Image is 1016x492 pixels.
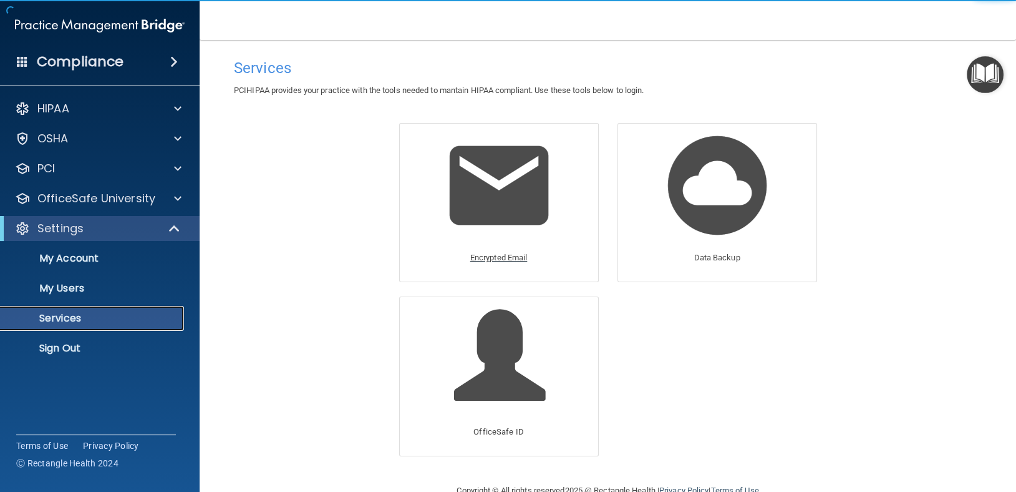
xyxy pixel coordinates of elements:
p: Services [8,312,178,325]
a: OfficeSafe University [15,191,181,206]
a: OfficeSafe ID [399,297,599,456]
p: Settings [37,221,84,236]
img: PMB logo [15,13,185,38]
img: Encrypted Email [440,126,558,245]
a: Encrypted Email Encrypted Email [399,123,599,282]
button: Open Resource Center [967,56,1004,93]
p: Data Backup [694,250,740,265]
p: PCI [37,161,55,176]
p: My Account [8,252,178,265]
p: HIPAA [37,101,69,116]
p: Encrypted Email [470,250,528,265]
p: OfficeSafe ID [473,425,523,440]
p: OfficeSafe University [37,191,155,206]
a: OSHA [15,131,181,146]
a: PCI [15,161,181,176]
iframe: Drift Widget Chat Controller [801,404,1001,453]
img: Data Backup [658,126,777,245]
span: PCIHIPAA provides your practice with the tools needed to mantain HIPAA compliant. Use these tools... [234,86,644,95]
h4: Services [234,60,982,76]
a: Terms of Use [16,440,68,452]
p: My Users [8,282,178,295]
p: OSHA [37,131,69,146]
h4: Compliance [37,53,123,71]
p: Sign Out [8,342,178,355]
a: Data Backup Data Backup [617,123,817,282]
a: HIPAA [15,101,181,116]
span: Ⓒ Rectangle Health 2024 [16,457,119,470]
a: Settings [15,221,181,236]
a: Privacy Policy [83,440,139,452]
